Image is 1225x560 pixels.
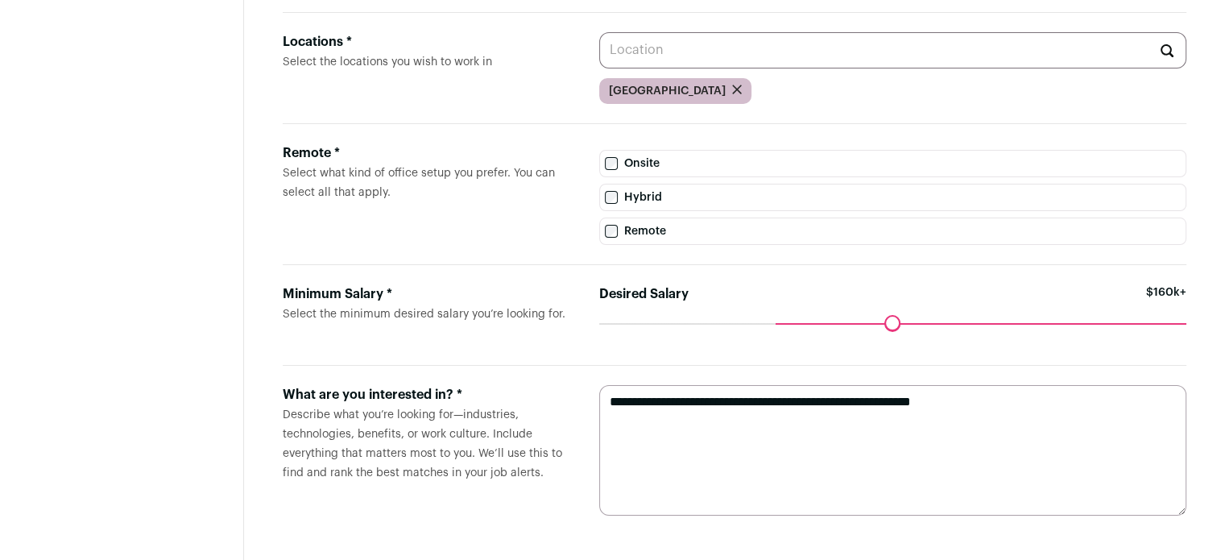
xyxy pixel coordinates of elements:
[599,184,1186,211] label: Hybrid
[605,157,618,170] input: Onsite
[609,83,726,99] span: [GEOGRAPHIC_DATA]
[605,191,618,204] input: Hybrid
[283,32,573,52] div: Locations *
[599,32,1186,68] input: Location
[283,385,573,404] div: What are you interested in? *
[599,150,1186,177] label: Onsite
[283,168,555,198] span: Select what kind of office setup you prefer. You can select all that apply.
[283,143,573,163] div: Remote *
[1146,284,1186,323] span: $160k+
[599,218,1186,245] label: Remote
[283,309,565,320] span: Select the minimum desired salary you’re looking for.
[283,409,562,479] span: Describe what you’re looking for—industries, technologies, benefits, or work culture. Include eve...
[599,284,689,304] label: Desired Salary
[605,225,618,238] input: Remote
[283,56,492,68] span: Select the locations you wish to work in
[283,284,573,304] div: Minimum Salary *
